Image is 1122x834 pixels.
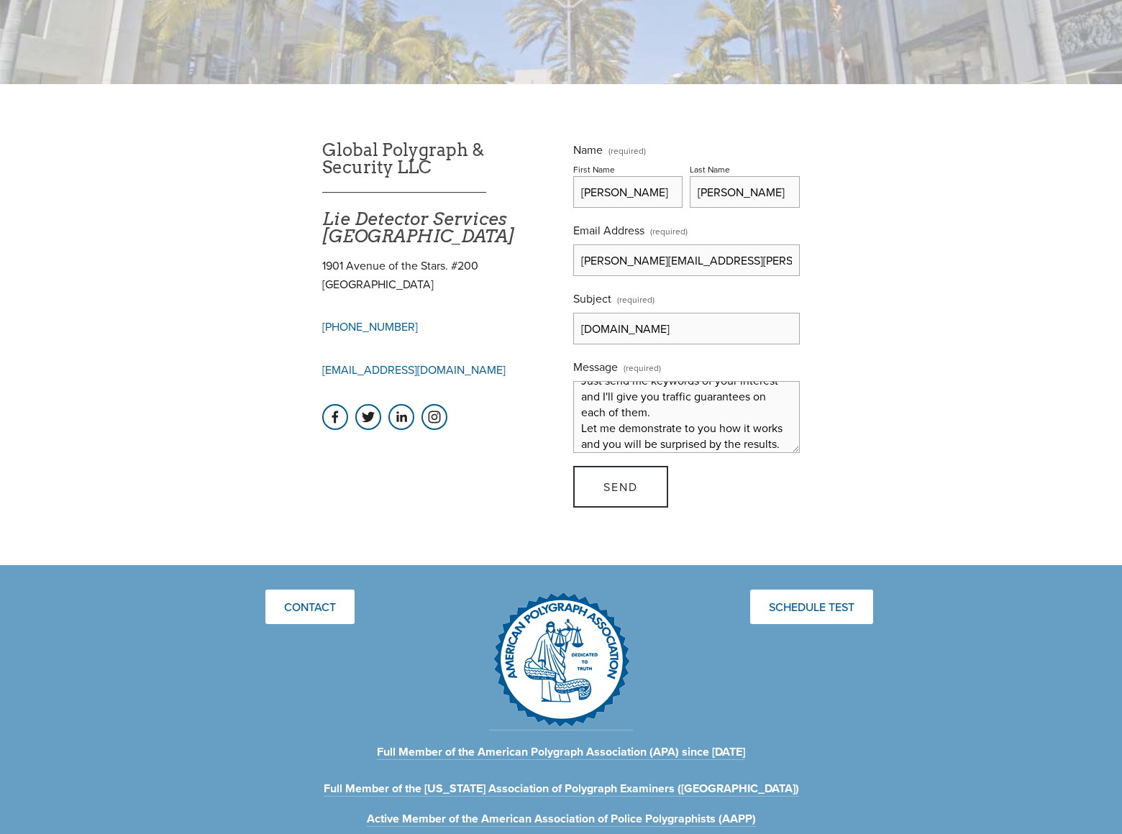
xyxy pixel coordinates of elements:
[573,163,615,175] div: First Name
[608,147,646,155] span: (required)
[650,221,688,242] span: (required)
[367,810,756,827] a: Active Member of the American Association of Police Polygraphists (AAPP)
[690,163,730,175] div: Last Name
[322,404,348,430] a: Iosac Cholgain
[421,404,447,430] a: Instagram
[624,357,661,378] span: (required)
[573,142,603,157] span: Name
[388,404,414,430] a: Oded Gelfer
[573,381,800,453] textarea: I am not offering to you SEO, nor Pay Per Click Advertising. It's something completely different....
[603,479,638,495] span: Send
[573,222,644,238] span: Email Address
[322,142,549,245] h1: Global Polygraph & Security LLC ___________________
[377,743,745,760] a: Full Member of the American Polygraph Association (APA) since [DATE]
[265,590,355,624] a: Contact
[573,290,611,306] span: Subject
[617,289,654,310] span: (required)
[322,362,506,377] a: [EMAIL_ADDRESS][DOMAIN_NAME]
[322,257,549,293] p: 1901 Avenue of the Stars. #200 [GEOGRAPHIC_DATA]
[322,319,418,334] a: [PHONE_NUMBER]
[573,466,668,508] button: SendSend
[573,359,618,375] span: Message
[750,590,873,624] a: Schedule Test
[322,208,514,247] em: Lie Detector Services [GEOGRAPHIC_DATA]
[355,404,381,430] a: GPS
[324,780,799,797] a: Full Member of the [US_STATE] Association of Polygraph Examiners ([GEOGRAPHIC_DATA])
